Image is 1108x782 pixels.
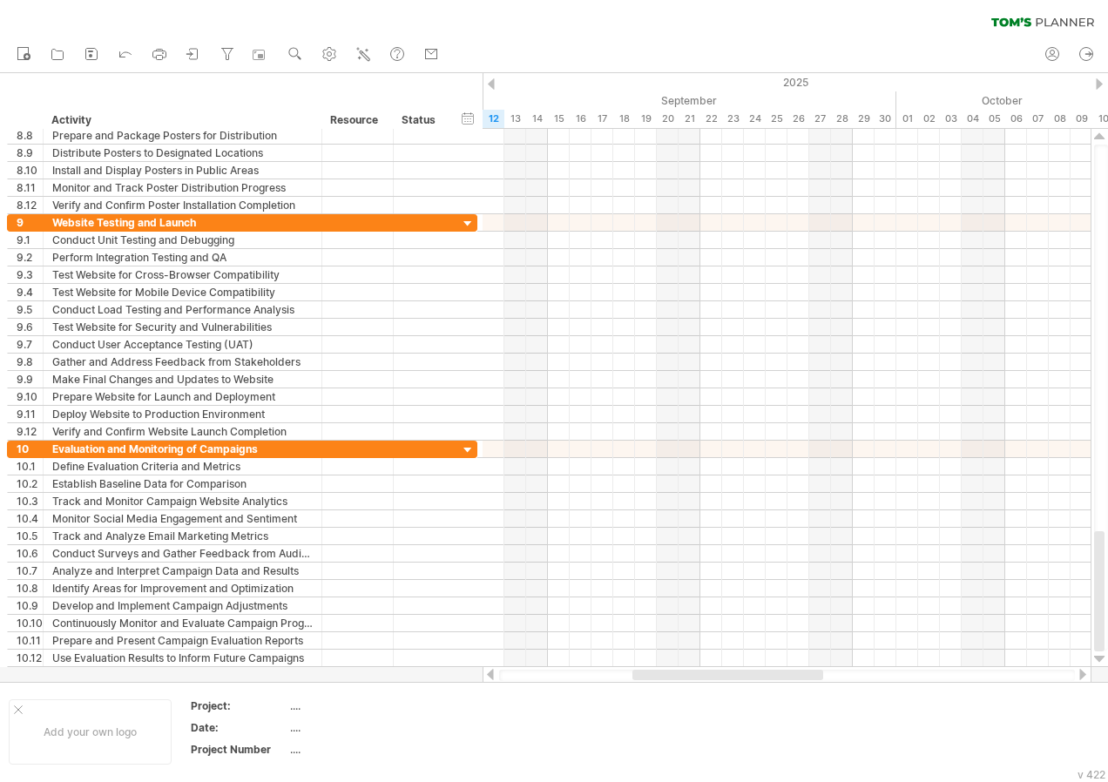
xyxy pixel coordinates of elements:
[52,266,313,283] div: Test Website for Cross-Browser Compatibility
[17,545,43,562] div: 10.6
[962,110,983,128] div: Saturday, 4 October 2025
[52,545,313,562] div: Conduct Surveys and Gather Feedback from Audience
[52,371,313,388] div: Make Final Changes and Updates to Website
[17,580,43,597] div: 10.8
[52,214,313,231] div: Website Testing and Launch
[1005,110,1027,128] div: Monday, 6 October 2025
[17,371,43,388] div: 9.9
[52,145,313,161] div: Distribute Posters to Designated Locations
[504,110,526,128] div: Saturday, 13 September 2025
[52,127,313,144] div: Prepare and Package Posters for Distribution
[17,127,43,144] div: 8.8
[570,110,591,128] div: Tuesday, 16 September 2025
[290,720,436,735] div: ....
[52,632,313,649] div: Prepare and Present Campaign Evaluation Reports
[766,110,787,128] div: Thursday, 25 September 2025
[17,162,43,179] div: 8.10
[52,179,313,196] div: Monitor and Track Poster Distribution Progress
[52,197,313,213] div: Verify and Confirm Poster Installation Completion
[17,354,43,370] div: 9.8
[17,266,43,283] div: 9.3
[17,650,43,666] div: 10.12
[17,475,43,492] div: 10.2
[191,742,287,757] div: Project Number
[17,249,43,266] div: 9.2
[52,423,313,440] div: Verify and Confirm Website Launch Completion
[17,388,43,405] div: 9.10
[52,162,313,179] div: Install and Display Posters in Public Areas
[17,232,43,248] div: 9.1
[17,510,43,527] div: 10.4
[17,528,43,544] div: 10.5
[17,406,43,422] div: 9.11
[191,720,287,735] div: Date:
[17,458,43,475] div: 10.1
[17,493,43,509] div: 10.3
[52,232,313,248] div: Conduct Unit Testing and Debugging
[52,284,313,300] div: Test Website for Mobile Device Compatibility
[483,110,504,128] div: Friday, 12 September 2025
[548,110,570,128] div: Monday, 15 September 2025
[17,284,43,300] div: 9.4
[1027,110,1049,128] div: Tuesday, 7 October 2025
[787,110,809,128] div: Friday, 26 September 2025
[875,110,896,128] div: Tuesday, 30 September 2025
[17,632,43,649] div: 10.11
[17,319,43,335] div: 9.6
[52,528,313,544] div: Track and Analyze Email Marketing Metrics
[52,615,313,631] div: Continuously Monitor and Evaluate Campaign Progress
[17,441,43,457] div: 10
[1078,768,1105,781] div: v 422
[52,354,313,370] div: Gather and Address Feedback from Stakeholders
[679,110,700,128] div: Sunday, 21 September 2025
[1049,110,1071,128] div: Wednesday, 8 October 2025
[52,580,313,597] div: Identify Areas for Improvement and Optimization
[17,423,43,440] div: 9.12
[657,110,679,128] div: Saturday, 20 September 2025
[17,597,43,614] div: 10.9
[831,110,853,128] div: Sunday, 28 September 2025
[191,698,287,713] div: Project:
[1071,110,1092,128] div: Thursday, 9 October 2025
[722,110,744,128] div: Tuesday, 23 September 2025
[635,110,657,128] div: Friday, 19 September 2025
[52,301,313,318] div: Conduct Load Testing and Performance Analysis
[52,319,313,335] div: Test Website for Security and Vulnerabilities
[52,458,313,475] div: Define Evaluation Criteria and Metrics
[17,179,43,196] div: 8.11
[330,111,383,129] div: Resource
[52,441,313,457] div: Evaluation and Monitoring of Campaigns
[17,336,43,353] div: 9.7
[744,110,766,128] div: Wednesday, 24 September 2025
[290,742,436,757] div: ....
[17,197,43,213] div: 8.12
[983,110,1005,128] div: Sunday, 5 October 2025
[52,249,313,266] div: Perform Integration Testing and QA
[52,493,313,509] div: Track and Monitor Campaign Website Analytics
[17,301,43,318] div: 9.5
[402,111,440,129] div: Status
[17,563,43,579] div: 10.7
[52,388,313,405] div: Prepare Website for Launch and Deployment
[9,699,172,765] div: Add your own logo
[52,597,313,614] div: Develop and Implement Campaign Adjustments
[613,110,635,128] div: Thursday, 18 September 2025
[526,110,548,128] div: Sunday, 14 September 2025
[918,110,940,128] div: Thursday, 2 October 2025
[52,650,313,666] div: Use Evaluation Results to Inform Future Campaigns
[17,615,43,631] div: 10.10
[591,110,613,128] div: Wednesday, 17 September 2025
[52,510,313,527] div: Monitor Social Media Engagement and Sentiment
[17,145,43,161] div: 8.9
[243,91,896,110] div: September 2025
[52,563,313,579] div: Analyze and Interpret Campaign Data and Results
[809,110,831,128] div: Saturday, 27 September 2025
[51,111,312,129] div: Activity
[17,214,43,231] div: 9
[52,475,313,492] div: Establish Baseline Data for Comparison
[700,110,722,128] div: Monday, 22 September 2025
[940,110,962,128] div: Friday, 3 October 2025
[853,110,875,128] div: Monday, 29 September 2025
[896,110,918,128] div: Wednesday, 1 October 2025
[290,698,436,713] div: ....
